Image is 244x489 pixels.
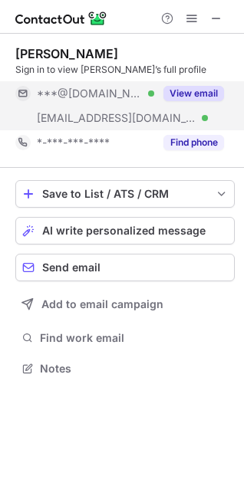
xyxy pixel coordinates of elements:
[40,331,229,345] span: Find work email
[15,254,235,281] button: Send email
[163,135,224,150] button: Reveal Button
[163,86,224,101] button: Reveal Button
[41,298,163,310] span: Add to email campaign
[15,327,235,349] button: Find work email
[15,358,235,379] button: Notes
[15,180,235,208] button: save-profile-one-click
[15,9,107,28] img: ContactOut v5.3.10
[37,111,196,125] span: [EMAIL_ADDRESS][DOMAIN_NAME]
[42,188,208,200] div: Save to List / ATS / CRM
[15,290,235,318] button: Add to email campaign
[42,261,101,274] span: Send email
[15,217,235,244] button: AI write personalized message
[42,225,206,237] span: AI write personalized message
[37,87,143,100] span: ***@[DOMAIN_NAME]
[15,63,235,77] div: Sign in to view [PERSON_NAME]’s full profile
[40,362,229,376] span: Notes
[15,46,118,61] div: [PERSON_NAME]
